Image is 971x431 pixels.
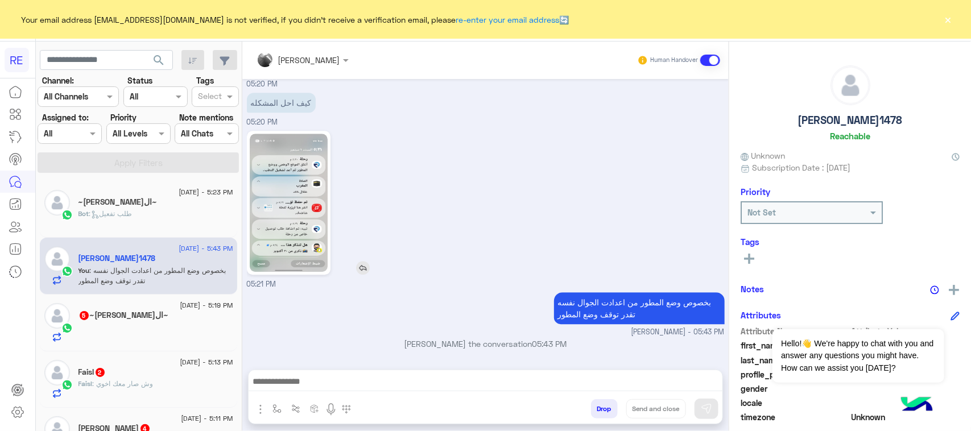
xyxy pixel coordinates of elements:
[61,266,73,277] img: WhatsApp
[61,379,73,391] img: WhatsApp
[5,48,29,72] div: RE
[42,74,74,86] label: Channel:
[93,379,154,388] span: وش صار معك اخوي
[830,131,870,141] h6: Reachable
[145,50,173,74] button: search
[342,405,351,414] img: make a call
[772,329,944,383] span: Hello!👋 We're happy to chat with you and answer any questions you might have. How can we assist y...
[78,209,89,218] span: Bot
[254,403,267,416] img: send attachment
[554,292,725,324] p: 6/9/2025, 5:43 PM
[456,15,560,24] a: re-enter your email address
[96,368,105,377] span: 2
[741,383,849,395] span: gender
[78,310,169,320] h5: ~الحمدالله~
[247,93,316,113] p: 6/9/2025, 5:20 PM
[110,111,137,123] label: Priority
[741,325,849,337] span: Attribute Name
[22,14,569,26] span: Your email address [EMAIL_ADDRESS][DOMAIN_NAME] is not verified, if you didn't receive a verifica...
[852,411,960,423] span: Unknown
[943,14,954,25] button: ×
[701,403,712,415] img: send message
[356,261,370,275] img: reply
[196,74,214,86] label: Tags
[741,237,960,247] h6: Tags
[180,300,233,310] span: [DATE] - 5:19 PM
[852,397,960,409] span: null
[250,134,328,272] img: 810752268176290.jpg
[78,266,226,285] span: بخصوص وضع المطور من اعدادت الجوال نفسه تقدر توقف وضع المطور
[247,118,278,126] span: 05:20 PM
[798,114,903,127] h5: [PERSON_NAME]1478
[305,399,324,418] button: create order
[287,399,305,418] button: Trigger scenario
[741,354,849,366] span: last_name
[44,190,70,215] img: defaultAdmin.png
[42,111,89,123] label: Assigned to:
[247,80,278,88] span: 05:20 PM
[196,90,222,105] div: Select
[78,254,156,263] h5: عزوز sultan1478
[741,397,849,409] span: locale
[180,357,233,367] span: [DATE] - 5:13 PM
[741,150,785,161] span: Unknown
[741,339,849,351] span: first_name
[78,266,90,275] span: You
[741,310,781,320] h6: Attributes
[247,338,725,350] p: [PERSON_NAME] the conversation
[80,311,89,320] span: 5
[949,285,959,295] img: add
[324,403,338,416] img: send voice note
[179,111,233,123] label: Note mentions
[532,339,567,349] span: 05:43 PM
[310,404,319,413] img: create order
[741,411,849,423] span: timezone
[78,367,106,377] h5: Faisl
[752,161,850,173] span: Subscription Date : [DATE]
[89,209,133,218] span: : طلب تفعيل
[44,303,70,329] img: defaultAdmin.png
[38,152,239,173] button: Apply Filters
[291,404,300,413] img: Trigger scenario
[152,53,166,67] span: search
[127,74,152,86] label: Status
[650,56,698,65] small: Human Handover
[61,209,73,221] img: WhatsApp
[852,383,960,395] span: null
[831,66,870,105] img: defaultAdmin.png
[741,284,764,294] h6: Notes
[247,280,276,288] span: 05:21 PM
[44,246,70,272] img: defaultAdmin.png
[741,187,770,197] h6: Priority
[181,413,233,424] span: [DATE] - 5:11 PM
[741,368,849,380] span: profile_pic
[179,243,233,254] span: [DATE] - 5:43 PM
[78,379,93,388] span: Faisl
[272,404,282,413] img: select flow
[268,399,287,418] button: select flow
[631,327,725,338] span: [PERSON_NAME] - 05:43 PM
[930,285,939,295] img: notes
[61,322,73,334] img: WhatsApp
[179,187,233,197] span: [DATE] - 5:23 PM
[897,386,937,425] img: hulul-logo.png
[626,399,686,418] button: Send and close
[78,197,158,207] h5: ~الحمدالله~
[591,399,618,418] button: Drop
[44,360,70,386] img: defaultAdmin.png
